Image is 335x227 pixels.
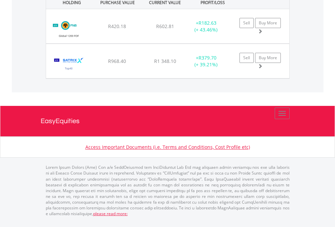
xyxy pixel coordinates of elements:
[108,23,126,29] span: R420.18
[156,23,174,29] span: R602.81
[185,54,227,68] div: + (+ 39.21%)
[93,211,128,217] a: please read more:
[46,164,290,217] p: Lorem Ipsum Dolors (Ame) Con a/e SeddOeiusmod tem InciDiduntut Lab Etd mag aliquaen admin veniamq...
[85,144,250,150] a: Access Important Documents (i.e. Terms and Conditions, Cost Profile etc)
[239,53,254,63] a: Sell
[154,58,176,64] span: R1 348.10
[198,54,216,61] span: R379.70
[49,52,88,76] img: TFSA.STX40.png
[108,58,126,64] span: R968.40
[41,106,295,136] a: EasyEquities
[49,18,88,42] img: TFSA.FNBEQF.png
[239,18,254,28] a: Sell
[255,53,281,63] a: Buy More
[198,20,216,26] span: R182.63
[185,20,227,33] div: + (+ 43.46%)
[255,18,281,28] a: Buy More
